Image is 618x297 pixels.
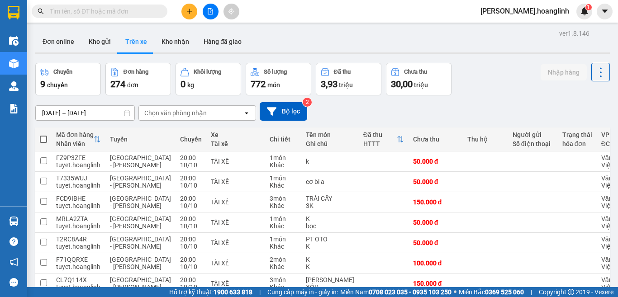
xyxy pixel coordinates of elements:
span: triệu [414,81,428,89]
div: Tên món [306,131,354,138]
img: warehouse-icon [9,36,19,46]
div: 20:00 [180,195,202,202]
div: F71QQRXE [56,256,101,263]
span: | [531,287,532,297]
span: Miền Nam [340,287,452,297]
div: Chuyến [53,69,72,75]
div: 20:00 [180,154,202,161]
div: tuyet.hoanglinh [56,222,101,230]
span: plus [186,8,193,14]
div: Đơn hàng [124,69,148,75]
span: Miền Bắc [459,287,524,297]
th: Toggle SortBy [359,127,409,151]
div: Thu hộ [467,136,504,143]
div: Xe [211,131,261,138]
span: [GEOGRAPHIC_DATA] - [PERSON_NAME] [110,154,171,169]
span: [GEOGRAPHIC_DATA] - [PERSON_NAME] [110,236,171,250]
div: 20:00 [180,256,202,263]
div: 1 món [270,236,297,243]
span: search [38,8,44,14]
div: CL7Q114X [56,276,101,283]
div: TÀI XẾ [211,198,261,206]
div: K [306,243,354,250]
span: | [259,287,261,297]
span: 3,93 [321,79,338,90]
div: Khác [270,222,297,230]
svg: open [243,109,250,117]
span: [GEOGRAPHIC_DATA] - [PERSON_NAME] [110,256,171,270]
div: Chưa thu [404,69,427,75]
div: HOA QUA [306,276,354,283]
div: PT OTO [306,236,354,243]
div: 20:00 [180,236,202,243]
div: MRLA2ZTA [56,215,101,222]
div: 20:00 [180,215,202,222]
button: Chưa thu30,00 triệu [386,63,452,95]
div: 2 món [270,256,297,263]
span: 1 [587,4,590,10]
button: Khối lượng0kg [176,63,241,95]
div: Đã thu [334,69,351,75]
button: plus [181,4,197,19]
div: Chi tiết [270,136,297,143]
div: TÀI XẾ [211,219,261,226]
button: Đơn hàng274đơn [105,63,171,95]
div: 50.000 đ [413,219,458,226]
div: K [306,263,354,270]
button: Bộ lọc [260,102,307,121]
div: 20:00 [180,276,202,283]
button: Đã thu3,93 triệu [316,63,381,95]
img: warehouse-icon [9,81,19,91]
div: 3 món [270,276,297,283]
div: Khác [270,161,297,169]
span: [PERSON_NAME].hoanglinh [473,5,576,17]
div: 10/10 [180,263,202,270]
div: Tài xế [211,140,261,147]
sup: 1 [585,4,592,10]
span: [GEOGRAPHIC_DATA] - [PERSON_NAME] [110,195,171,209]
div: Tuyến [110,136,171,143]
div: 50.000 đ [413,239,458,246]
div: Nhân viên [56,140,94,147]
button: Nhập hàng [541,64,587,80]
button: file-add [203,4,219,19]
div: 20:00 [180,174,202,182]
div: 1 món [270,215,297,222]
span: copyright [568,289,574,295]
img: solution-icon [9,104,19,113]
span: 274 [110,79,125,90]
div: T2RC8A4R [56,236,101,243]
div: Ghi chú [306,140,354,147]
span: 30,00 [391,79,413,90]
div: 3 món [270,195,297,202]
div: Trạng thái [562,131,592,138]
div: 10/10 [180,202,202,209]
span: [GEOGRAPHIC_DATA] - [PERSON_NAME] [110,215,171,230]
div: K [306,256,354,263]
button: Số lượng772món [246,63,311,95]
div: tuyet.hoanglinh [56,243,101,250]
div: 3K [306,202,354,209]
img: logo-vxr [8,6,19,19]
span: Cung cấp máy in - giấy in: [267,287,338,297]
button: aim [223,4,239,19]
div: Mã đơn hàng [56,131,94,138]
strong: 0369 525 060 [485,288,524,296]
div: TÀI XẾ [211,178,261,185]
span: chuyến [47,81,68,89]
div: K [306,215,354,222]
div: Số lượng [264,69,287,75]
span: [GEOGRAPHIC_DATA] - [PERSON_NAME] [110,276,171,291]
div: TÀI XẾ [211,259,261,267]
span: món [267,81,280,89]
div: FZ9P3ZFE [56,154,101,161]
div: hóa đơn [562,140,592,147]
span: triệu [339,81,353,89]
div: 10/10 [180,222,202,230]
div: 1 món [270,154,297,161]
div: cơ bi a [306,178,354,185]
div: FCD9IBHE [56,195,101,202]
img: warehouse-icon [9,217,19,226]
div: Khác [270,182,297,189]
sup: 2 [303,98,312,107]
